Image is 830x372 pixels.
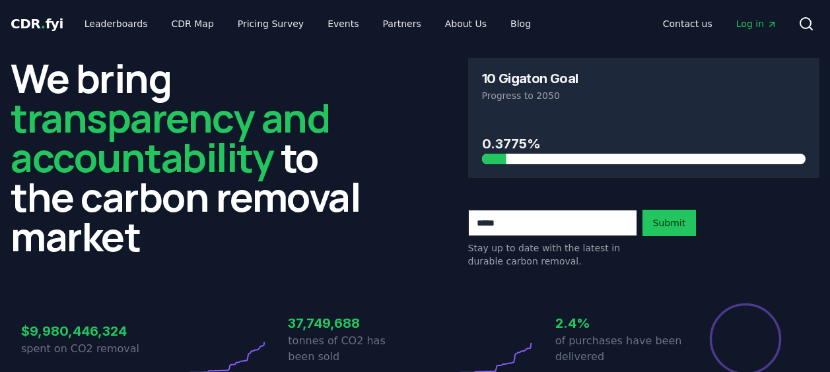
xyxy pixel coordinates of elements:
[482,72,578,85] h3: 10 Gigaton Goal
[726,12,788,36] a: Log in
[227,12,314,36] a: Pricing Survey
[11,15,63,33] a: CDR.fyi
[372,12,432,36] a: Partners
[434,12,497,36] a: About Us
[736,17,777,30] span: Log in
[500,12,541,36] a: Blog
[41,16,46,32] span: .
[555,333,682,365] p: of purchases have been delivered
[652,12,723,36] a: Contact us
[642,210,697,236] button: Submit
[288,313,415,333] h3: 37,749,688
[11,90,329,184] span: transparency and accountability
[652,12,788,36] nav: Main
[555,313,682,333] h3: 2.4%
[21,321,148,341] h3: $9,980,446,324
[288,333,415,365] p: tonnes of CO2 has been sold
[74,12,541,36] nav: Main
[317,12,369,36] a: Events
[11,16,63,32] span: CDR fyi
[468,241,637,268] p: Stay up to date with the latest in durable carbon removal.
[482,89,806,102] p: Progress to 2050
[11,58,363,256] h2: We bring to the carbon removal market
[482,134,806,154] h3: 0.3775%
[21,341,148,357] p: spent on CO2 removal
[74,12,158,36] a: Leaderboards
[161,12,225,36] a: CDR Map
